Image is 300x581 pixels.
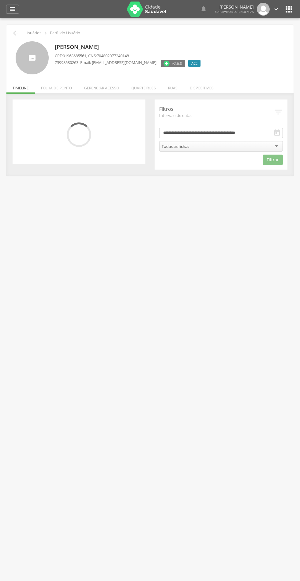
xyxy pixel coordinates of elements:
i:  [274,107,283,117]
a:  [273,3,279,16]
label: Versão do aplicativo [161,60,185,67]
i:  [273,6,279,13]
a:  [200,3,207,16]
span: 704802077240148 [97,53,129,58]
a:  [6,5,19,14]
p: [PERSON_NAME] [215,5,254,9]
li: Folha de ponto [35,79,78,94]
i:  [42,30,49,36]
p: Filtros [159,106,274,113]
button: Filtrar [263,155,283,165]
i:  [284,4,294,14]
div: Todas as fichas [162,144,189,149]
p: , Email: [EMAIL_ADDRESS][DOMAIN_NAME] [55,60,156,66]
i: Voltar [12,29,19,37]
p: Usuários [25,31,41,36]
li: Dispositivos [184,79,220,94]
span: 73998580263 [55,60,78,65]
li: Quarteirões [125,79,162,94]
p: CPF: , CNS: [55,53,204,59]
p: [PERSON_NAME] [55,43,204,51]
span: 01968685561 [63,53,86,58]
span: Supervisor de Endemias [215,9,254,14]
i:  [273,129,281,137]
i:  [9,6,16,13]
span: Intervalo de datas [159,113,274,118]
p: Perfil do Usuário [50,31,80,36]
span: v2.6.0 [172,60,182,66]
span: ACE [191,61,197,66]
i:  [200,6,207,13]
li: Ruas [162,79,184,94]
li: Gerenciar acesso [78,79,125,94]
